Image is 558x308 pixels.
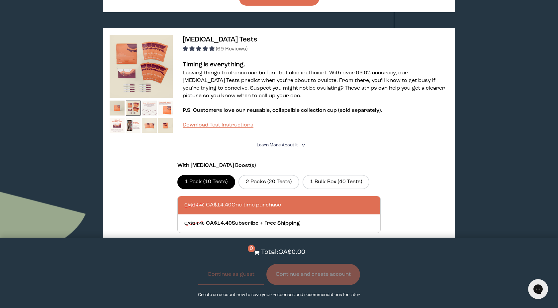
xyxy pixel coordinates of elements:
p: Total: CA$0.00 [261,248,305,257]
img: thumbnail image [158,118,173,133]
label: 2 Packs (20 Tests) [238,175,299,189]
img: thumbnail image [126,101,141,116]
button: Continue as guest [198,264,264,285]
iframe: Gorgias live chat messenger [525,277,551,301]
span: P.S. Customers love our reusable, collapsible collection cup (sold separately) [183,108,381,113]
label: 1 Pack (10 Tests) [177,175,235,189]
img: thumbnail image [142,101,157,116]
p: Leaving things to chance can be fun—but also inefficient. With over 99.9% accuracy, our [MEDICAL_... [183,69,448,100]
span: (69 Reviews) [216,46,247,52]
img: thumbnail image [126,118,141,133]
span: 0 [248,245,255,252]
img: thumbnail image [110,101,125,116]
strong: Timing is everything. [183,61,245,68]
label: 1 Bulk Box (40 Tests) [303,175,370,189]
i: < [300,143,306,147]
span: [MEDICAL_DATA] Tests [183,36,257,43]
span: . [381,108,382,113]
img: thumbnail image [110,118,125,133]
img: thumbnail image [142,118,157,133]
button: Continue and create account [266,264,360,285]
a: Download Test Instructions [183,122,253,128]
img: thumbnail image [158,101,173,116]
span: Learn More About it [257,143,298,147]
p: Create an account now to save your responses and recommendations for later [198,292,360,298]
summary: Learn More About it < [257,142,301,148]
p: With [MEDICAL_DATA] Boost(s) [177,162,381,170]
span: 4.96 stars [183,46,216,52]
img: thumbnail image [110,35,173,98]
